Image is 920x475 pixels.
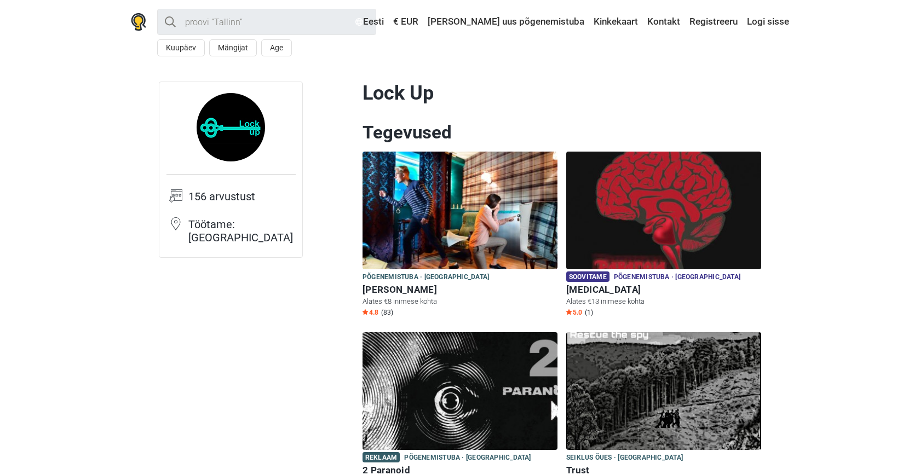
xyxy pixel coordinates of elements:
[687,12,740,32] a: Registreeru
[381,308,393,317] span: (83)
[131,13,146,31] img: Nowescape logo
[645,12,683,32] a: Kontakt
[157,39,205,56] button: Kuupäev
[363,82,761,105] h1: Lock Up
[390,12,421,32] a: € EUR
[566,452,683,464] span: Seiklus õues · [GEOGRAPHIC_DATA]
[566,332,761,450] img: Trust
[363,152,557,269] img: Sherlock Holmes
[566,297,761,306] p: Alates €13 inimese kohta
[363,284,557,296] h6: [PERSON_NAME]
[363,121,761,143] h2: Tegevused
[363,452,400,462] span: Reklaam
[363,308,378,317] span: 4.8
[566,271,610,282] span: Soovitame
[209,39,257,56] button: Mängijat
[591,12,641,32] a: Kinkekaart
[188,217,296,251] td: Töötame: [GEOGRAPHIC_DATA]
[363,297,557,306] p: Alates €8 inimese kohta
[363,271,489,283] span: Põgenemistuba · [GEOGRAPHIC_DATA]
[353,12,387,32] a: Eesti
[566,152,761,269] img: Paranoia
[614,271,740,283] span: Põgenemistuba · [GEOGRAPHIC_DATA]
[363,332,557,450] img: 2 Paranoid
[566,309,572,315] img: Star
[404,452,531,464] span: Põgenemistuba · [GEOGRAPHIC_DATA]
[744,12,789,32] a: Logi sisse
[425,12,587,32] a: [PERSON_NAME] uus põgenemistuba
[157,9,376,35] input: proovi “Tallinn”
[363,309,368,315] img: Star
[261,39,292,56] button: Age
[566,284,761,296] h6: [MEDICAL_DATA]
[363,152,557,319] a: Sherlock Holmes Põgenemistuba · [GEOGRAPHIC_DATA] [PERSON_NAME] Alates €8 inimese kohta Star4.8 (83)
[566,152,761,319] a: Paranoia Soovitame Põgenemistuba · [GEOGRAPHIC_DATA] [MEDICAL_DATA] Alates €13 inimese kohta Star...
[566,308,582,317] span: 5.0
[355,18,363,26] img: Eesti
[188,189,296,217] td: 156 arvustust
[585,308,593,317] span: (1)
